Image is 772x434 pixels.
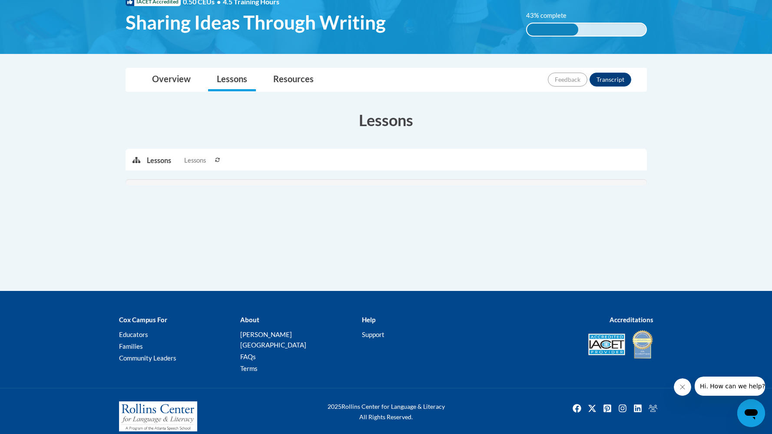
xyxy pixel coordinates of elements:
[631,401,645,415] a: Linkedin
[240,331,306,349] a: [PERSON_NAME][GEOGRAPHIC_DATA]
[585,401,599,415] a: Twitter
[126,109,647,131] h3: Lessons
[646,401,660,415] a: Facebook Group
[362,316,375,324] b: Help
[119,331,148,338] a: Educators
[240,364,258,372] a: Terms
[570,401,584,415] a: Facebook
[240,316,259,324] b: About
[632,329,653,360] img: IDA® Accredited
[240,353,256,361] a: FAQs
[119,316,167,324] b: Cox Campus For
[631,401,645,415] img: LinkedIn icon
[600,401,614,415] a: Pinterest
[527,23,578,36] div: 43% complete
[616,401,630,415] img: Instagram icon
[147,156,171,165] p: Lessons
[119,342,143,350] a: Families
[695,377,765,396] iframe: Message from company
[616,401,630,415] a: Instagram
[208,68,256,91] a: Lessons
[548,73,587,87] button: Feedback
[600,401,614,415] img: Pinterest icon
[126,11,386,34] span: Sharing Ideas Through Writing
[184,156,206,165] span: Lessons
[585,401,599,415] img: Twitter icon
[119,354,176,362] a: Community Leaders
[737,399,765,427] iframe: Button to launch messaging window
[674,378,691,396] iframe: Close message
[328,403,341,410] span: 2025
[143,68,199,91] a: Overview
[119,401,197,432] img: Rollins Center for Language & Literacy - A Program of the Atlanta Speech School
[610,316,653,324] b: Accreditations
[570,401,584,415] img: Facebook icon
[362,331,384,338] a: Support
[588,334,625,355] img: Accredited IACET® Provider
[646,401,660,415] img: Facebook group icon
[590,73,631,87] button: Transcript
[526,11,576,20] label: 43% complete
[265,68,322,91] a: Resources
[295,401,477,422] div: Rollins Center for Language & Literacy All Rights Reserved.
